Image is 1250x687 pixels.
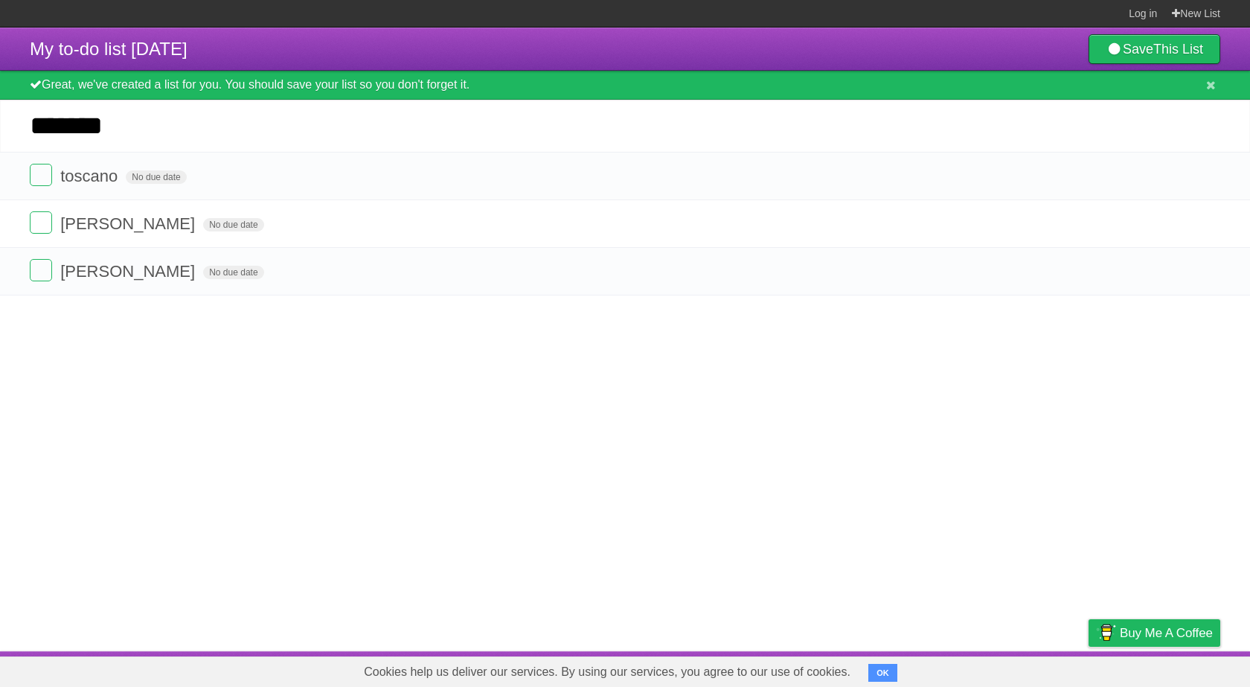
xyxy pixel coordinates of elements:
[1126,655,1220,683] a: Suggest a feature
[940,655,1000,683] a: Developers
[30,259,52,281] label: Done
[1153,42,1203,57] b: This List
[1019,655,1051,683] a: Terms
[1120,620,1213,646] span: Buy me a coffee
[60,214,199,233] span: [PERSON_NAME]
[349,657,865,687] span: Cookies help us deliver our services. By using our services, you agree to our use of cookies.
[1069,655,1108,683] a: Privacy
[203,266,263,279] span: No due date
[30,164,52,186] label: Done
[60,167,121,185] span: toscano
[1089,619,1220,647] a: Buy me a coffee
[30,211,52,234] label: Done
[868,664,897,682] button: OK
[30,39,187,59] span: My to-do list [DATE]
[60,262,199,281] span: [PERSON_NAME]
[1096,620,1116,645] img: Buy me a coffee
[1089,34,1220,64] a: SaveThis List
[126,170,186,184] span: No due date
[203,218,263,231] span: No due date
[891,655,922,683] a: About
